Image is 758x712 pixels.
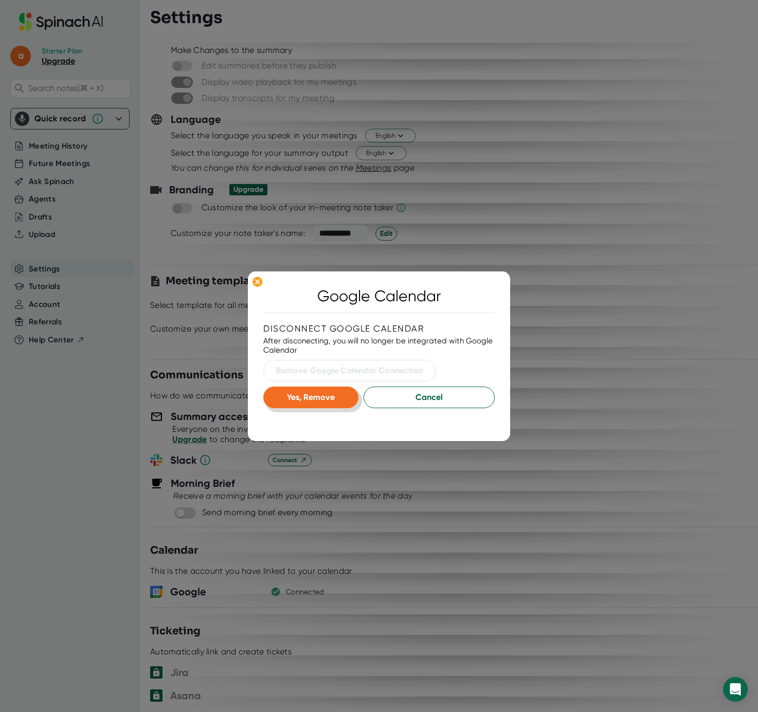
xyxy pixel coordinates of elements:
span: Remove Google Calendar Connection [276,364,423,377]
button: Yes, Remove [263,387,358,408]
div: After disconecting, you will no longer be integrated with Google Calendar [263,336,495,355]
div: Disconnect Google Calendar [263,323,495,334]
span: Cancel [376,391,482,404]
span: Yes, Remove [287,392,335,402]
button: Remove Google Calendar Connection [263,360,436,381]
div: Open Intercom Messenger [723,677,748,702]
div: Google Calendar [317,287,441,305]
button: Cancel [364,387,495,408]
